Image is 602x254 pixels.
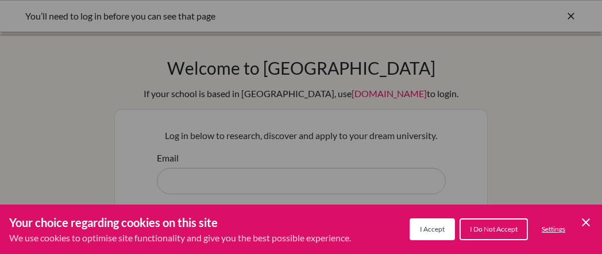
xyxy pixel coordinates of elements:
[9,214,351,231] h3: Your choice regarding cookies on this site
[9,231,351,245] p: We use cookies to optimise site functionality and give you the best possible experience.
[579,215,593,229] button: Save and close
[410,218,455,240] button: I Accept
[460,218,528,240] button: I Do Not Accept
[470,225,518,233] span: I Do Not Accept
[420,225,445,233] span: I Accept
[532,220,574,239] button: Settings
[542,225,565,233] span: Settings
